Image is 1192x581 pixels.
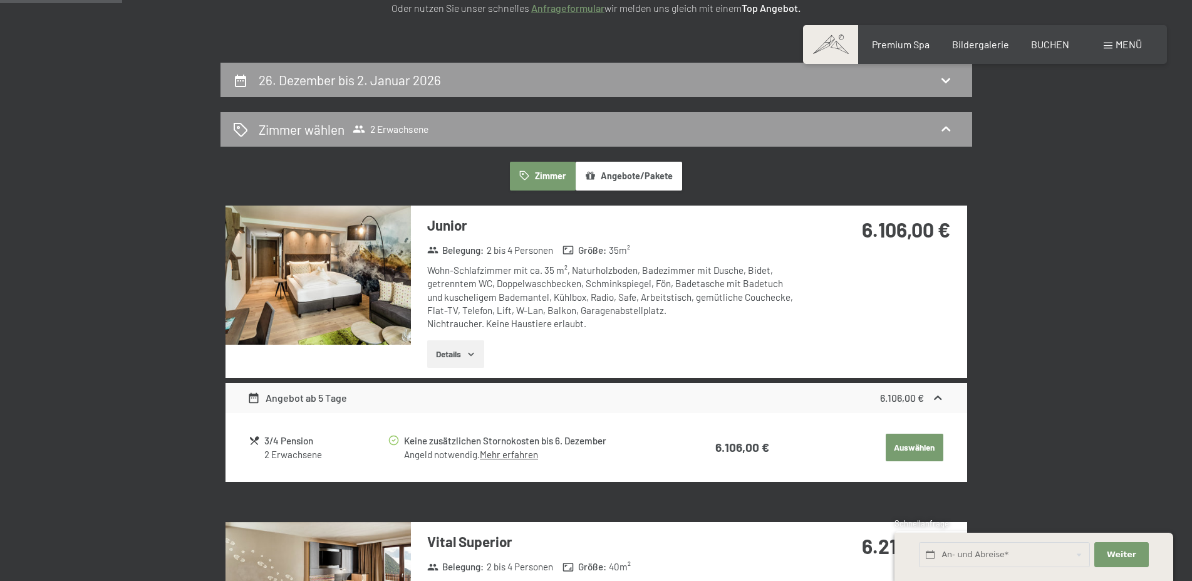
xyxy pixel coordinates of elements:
[715,440,769,454] strong: 6.106,00 €
[487,560,553,573] span: 2 bis 4 Personen
[259,120,345,139] h2: Zimmer wählen
[404,434,665,448] div: Keine zusätzlichen Stornokosten bis 6. Dezember
[1107,549,1136,560] span: Weiter
[1116,38,1142,50] span: Menü
[264,448,386,461] div: 2 Erwachsene
[562,560,606,573] strong: Größe :
[247,390,347,406] div: Angebot ab 5 Tage
[562,244,606,257] strong: Größe :
[264,434,386,448] div: 3/4 Pension
[427,216,800,235] h3: Junior
[487,244,553,257] span: 2 bis 4 Personen
[427,532,800,552] h3: Vital Superior
[427,244,484,257] strong: Belegung :
[1031,38,1069,50] a: BUCHEN
[225,383,967,413] div: Angebot ab 5 Tage6.106,00 €
[862,534,950,558] strong: 6.218,00 €
[480,449,538,460] a: Mehr erfahren
[872,38,930,50] a: Premium Spa
[404,448,665,461] div: Angeld notwendig.
[894,518,949,528] span: Schnellanfrage
[862,217,950,241] strong: 6.106,00 €
[510,162,575,191] button: Zimmer
[576,162,682,191] button: Angebote/Pakete
[952,38,1009,50] a: Bildergalerie
[609,560,631,573] span: 40 m²
[609,244,630,257] span: 35 m²
[1094,542,1148,568] button: Weiter
[427,560,484,573] strong: Belegung :
[742,2,801,14] strong: Top Angebot.
[427,264,800,330] div: Wohn-Schlafzimmer mit ca. 35 m², Naturholzboden, Badezimmer mit Dusche, Bidet, getrenntem WC, Dop...
[225,206,411,345] img: mss_renderimg.php
[427,340,484,368] button: Details
[531,2,604,14] a: Anfrageformular
[880,392,924,404] strong: 6.106,00 €
[353,123,428,135] span: 2 Erwachsene
[259,72,441,88] h2: 26. Dezember bis 2. Januar 2026
[886,434,943,461] button: Auswählen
